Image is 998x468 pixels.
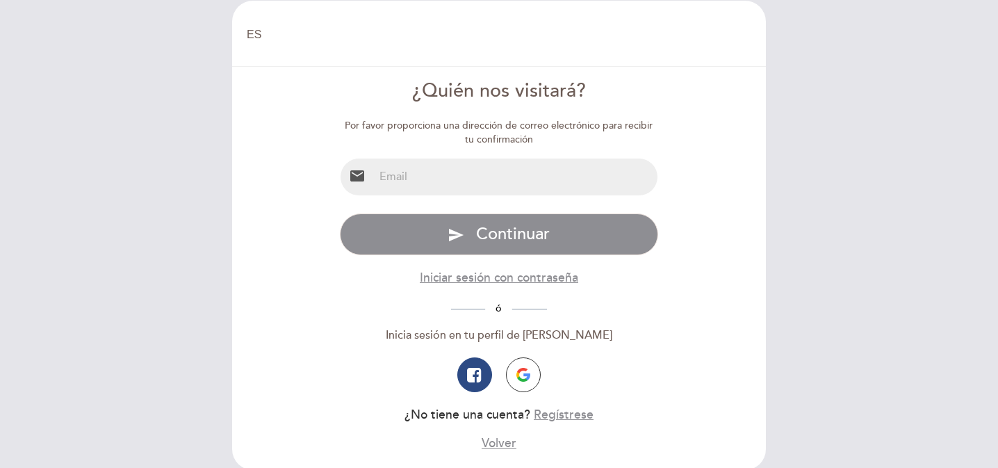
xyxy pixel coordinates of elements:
img: icon-google.png [516,368,530,382]
span: ¿No tiene una cuenta? [404,408,530,422]
span: ó [485,302,512,314]
button: send Continuar [340,213,659,255]
div: Por favor proporciona una dirección de correo electrónico para recibir tu confirmación [340,119,659,147]
input: Email [374,159,658,195]
button: Iniciar sesión con contraseña [420,269,578,287]
i: send [448,227,464,243]
i: email [349,168,366,184]
button: Volver [482,435,516,452]
span: Continuar [476,224,550,244]
button: Regístrese [534,406,594,423]
div: Inicia sesión en tu perfil de [PERSON_NAME] [340,328,659,344]
div: ¿Quién nos visitará? [340,78,659,105]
